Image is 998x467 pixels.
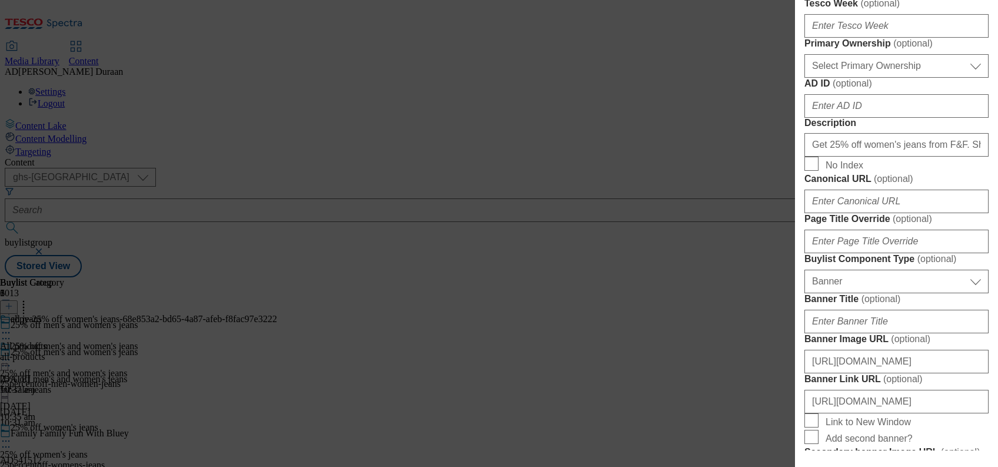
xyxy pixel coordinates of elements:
label: Description [804,118,989,128]
span: ( optional ) [893,214,932,224]
label: Primary Ownership [804,38,989,49]
span: Add second banner? [826,433,913,444]
input: Enter Banner Title [804,310,989,333]
span: ( optional ) [833,78,872,88]
input: Enter Description [804,133,989,157]
label: Banner Link URL [804,373,989,385]
label: Buylist Component Type [804,253,989,265]
span: ( optional ) [941,447,980,457]
input: Enter AD ID [804,94,989,118]
label: Banner Title [804,293,989,305]
label: Page Title Override [804,213,989,225]
span: ( optional ) [883,374,923,384]
input: Enter Tesco Week [804,14,989,38]
input: Enter Banner Link URL [804,390,989,413]
input: Enter Page Title Override [804,230,989,253]
span: No Index [826,160,863,171]
span: ( optional ) [893,38,933,48]
label: Banner Image URL [804,333,989,345]
span: ( optional ) [874,174,913,184]
label: AD ID [804,78,989,90]
input: Enter Canonical URL [804,190,989,213]
span: ( optional ) [917,254,957,264]
label: Canonical URL [804,173,989,185]
label: Secondary banner Image URL [804,446,989,458]
span: ( optional ) [861,294,901,304]
span: Link to New Window [826,417,911,428]
span: ( optional ) [891,334,930,344]
input: Enter Banner Image URL [804,350,989,373]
